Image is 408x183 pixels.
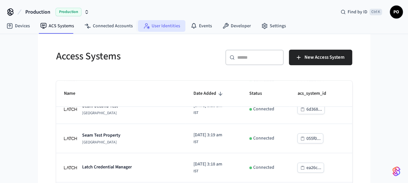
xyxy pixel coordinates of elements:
img: Latch Building Logo [64,161,77,174]
a: User Identities [138,20,185,32]
span: Production [56,8,81,16]
div: Find by IDCtrl K [335,6,387,18]
img: Latch Building Logo [64,103,77,116]
div: 055f0... [306,135,320,143]
img: SeamLogoGradient.69752ec5.svg [392,166,400,177]
div: Asia/Calcutta [193,132,222,145]
p: Connected [253,164,274,171]
h5: Access Systems [56,50,200,63]
span: PO [390,6,402,18]
div: 6d368... [306,105,322,114]
a: Connected Accounts [79,20,138,32]
span: acs_system_id [297,89,334,99]
span: [DATE] 3:18 am [193,161,222,168]
span: Ctrl K [369,9,382,15]
table: sticky table [56,10,352,182]
p: Connected [253,135,274,142]
button: ea26c... [297,163,324,173]
div: ea26c... [306,164,321,172]
span: Status [249,89,270,99]
span: IST [193,168,198,174]
p: Seam Test Property [82,132,120,139]
span: IST [193,139,198,145]
a: Devices [1,20,35,32]
span: Name [64,89,84,99]
p: Latch Credential Manager [82,164,132,170]
a: ACS Systems [35,20,79,32]
a: Developer [217,20,256,32]
img: Latch Building Logo [64,132,77,145]
p: [GEOGRAPHIC_DATA] [82,140,120,145]
span: New Access System [304,53,344,62]
div: Asia/Calcutta [193,103,222,116]
a: Settings [256,20,291,32]
span: IST [193,110,198,116]
button: New Access System [289,50,352,65]
button: 055f0... [297,133,323,143]
span: Production [25,8,50,16]
button: PO [390,6,403,18]
span: [DATE] 3:19 am [193,132,222,139]
p: Connected [253,106,274,113]
button: 6d368... [297,104,325,114]
p: [GEOGRAPHIC_DATA] [82,111,118,116]
span: Date Added [193,89,225,99]
a: Events [185,20,217,32]
span: Find by ID [348,9,367,15]
div: Asia/Calcutta [193,161,222,174]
